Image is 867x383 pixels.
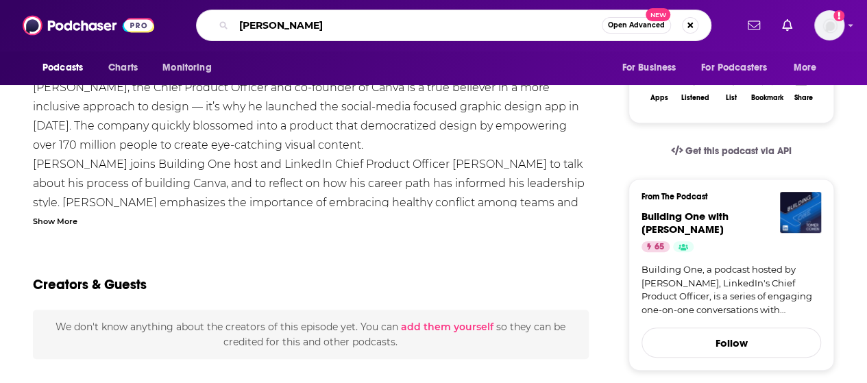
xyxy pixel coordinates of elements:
[660,134,803,168] a: Get this podcast via API
[196,10,711,41] div: Search podcasts, credits, & more...
[701,58,767,77] span: For Podcasters
[777,14,798,37] a: Show notifications dropdown
[56,321,565,348] span: We don't know anything about the creators of this episode yet . You can so they can be credited f...
[794,94,812,102] div: Share
[642,210,729,236] span: Building One with [PERSON_NAME]
[749,60,785,110] button: Bookmark
[713,60,749,110] div: Show More ButtonList
[42,58,83,77] span: Podcasts
[99,55,146,81] a: Charts
[602,17,671,34] button: Open AdvancedNew
[794,58,817,77] span: More
[726,93,737,102] div: List
[642,60,677,110] button: Apps
[780,192,821,233] img: Building One with Tomer Cohen
[646,8,670,21] span: New
[685,145,792,157] span: Get this podcast via API
[33,78,589,308] div: [PERSON_NAME], the Chief Product Officer and co-founder of Canva is a true believer in a more inc...
[655,240,664,254] span: 65
[742,14,766,37] a: Show notifications dropdown
[23,12,154,38] img: Podchaser - Follow, Share and Rate Podcasts
[33,55,101,81] button: open menu
[642,263,821,317] a: Building One, a podcast hosted by [PERSON_NAME], LinkedIn's Chief Product Officer, is a series of...
[642,241,670,252] a: 65
[234,14,602,36] input: Search podcasts, credits, & more...
[650,94,668,102] div: Apps
[622,58,676,77] span: For Business
[642,210,729,236] a: Building One with Tomer Cohen
[612,55,693,81] button: open menu
[814,10,844,40] img: User Profile
[833,10,844,21] svg: Add a profile image
[642,192,810,201] h3: From The Podcast
[785,60,821,110] button: Share
[692,55,787,81] button: open menu
[401,321,493,332] button: add them yourself
[814,10,844,40] span: Logged in as sally.brown
[642,328,821,358] button: Follow
[153,55,229,81] button: open menu
[33,276,147,293] h2: Creators & Guests
[681,94,709,102] div: Listened
[751,94,783,102] div: Bookmark
[677,60,713,110] button: Listened
[108,58,138,77] span: Charts
[784,55,834,81] button: open menu
[162,58,211,77] span: Monitoring
[608,22,665,29] span: Open Advanced
[814,10,844,40] button: Show profile menu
